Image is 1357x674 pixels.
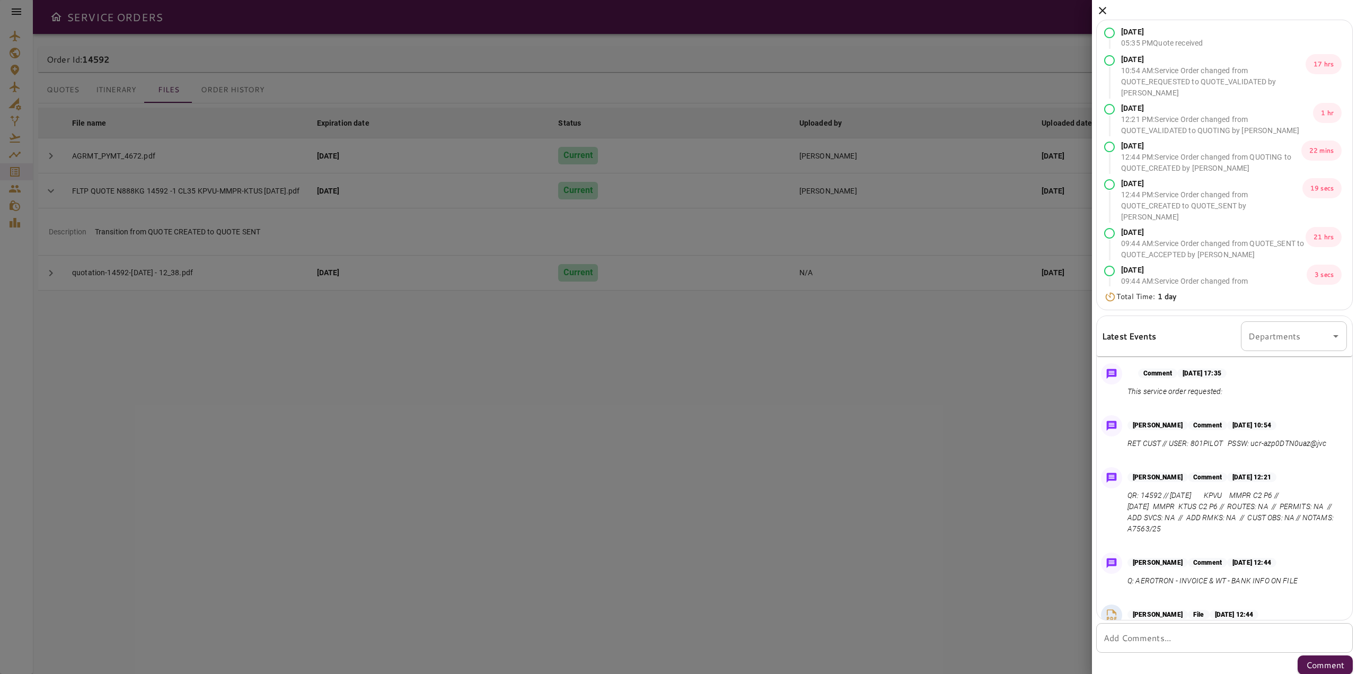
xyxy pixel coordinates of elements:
p: [PERSON_NAME] [1127,610,1188,619]
img: Message Icon [1104,556,1119,571]
p: QR: 14592 // [DATE] KPVU MMPR C2 P6 // [DATE] MMPR KTUS C2 P6 // ROUTES: NA // PERMITS: NA // ADD... [1127,490,1343,535]
p: 10:54 AM : Service Order changed from QUOTE_REQUESTED to QUOTE_VALIDATED by [PERSON_NAME] [1121,65,1306,99]
p: [PERSON_NAME] [1127,472,1188,482]
p: [DATE] 17:35 [1177,369,1227,378]
p: 12:44 PM : Service Order changed from QUOTE_CREATED to QUOTE_SENT by [PERSON_NAME] [1121,189,1302,223]
p: 09:44 AM : Service Order changed from QUOTE_ACCEPTED to AWAITING_ASSIGNMENT by [PERSON_NAME] [1121,276,1307,309]
h6: Latest Events [1102,329,1156,343]
p: Comment [1188,558,1227,567]
p: Q: AEROTRON - INVOICE & WT - BANK INFO ON FILE [1127,575,1298,587]
p: Total Time: [1116,291,1177,302]
p: 19 secs [1302,178,1342,198]
p: This service order requested: [1127,386,1227,397]
p: [DATE] [1121,141,1301,152]
p: [DATE] 12:21 [1227,472,1276,482]
img: Message Icon [1104,418,1119,433]
p: 09:44 AM : Service Order changed from QUOTE_SENT to QUOTE_ACCEPTED by [PERSON_NAME] [1121,238,1306,260]
p: [DATE] [1121,227,1306,238]
p: [DATE] 12:44 [1227,558,1276,567]
p: Comment [1138,369,1177,378]
button: Open [1328,329,1343,344]
b: 1 day [1158,291,1177,302]
p: 17 hrs [1306,54,1342,74]
img: Message Icon [1104,366,1119,381]
p: [DATE] 12:44 [1210,610,1259,619]
p: RET CUST // USER: 801PILOT PSSW: ucr-azp0DTN0uaz@jvc [1127,438,1326,449]
p: 12:21 PM : Service Order changed from QUOTE_VALIDATED to QUOTING by [PERSON_NAME] [1121,114,1313,136]
p: [DATE] [1121,103,1313,114]
p: 21 hrs [1306,227,1342,247]
p: 05:35 PM Quote received [1121,38,1203,49]
p: 22 mins [1301,141,1342,161]
p: Comment [1306,659,1344,671]
p: [DATE] 10:54 [1227,421,1276,430]
p: [PERSON_NAME] [1127,421,1188,430]
img: PDF File [1104,607,1120,623]
p: 12:44 PM : Service Order changed from QUOTING to QUOTE_CREATED by [PERSON_NAME] [1121,152,1301,174]
p: 1 hr [1313,103,1342,123]
p: [PERSON_NAME] [1127,558,1188,567]
p: File [1188,610,1210,619]
p: 3 secs [1307,265,1342,285]
p: [DATE] [1121,178,1302,189]
p: Comment [1188,472,1227,482]
img: Timer Icon [1104,292,1116,302]
p: Comment [1188,421,1227,430]
p: [DATE] [1121,54,1306,65]
p: [DATE] [1121,27,1203,38]
p: [DATE] [1121,265,1307,276]
img: Message Icon [1104,470,1119,485]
